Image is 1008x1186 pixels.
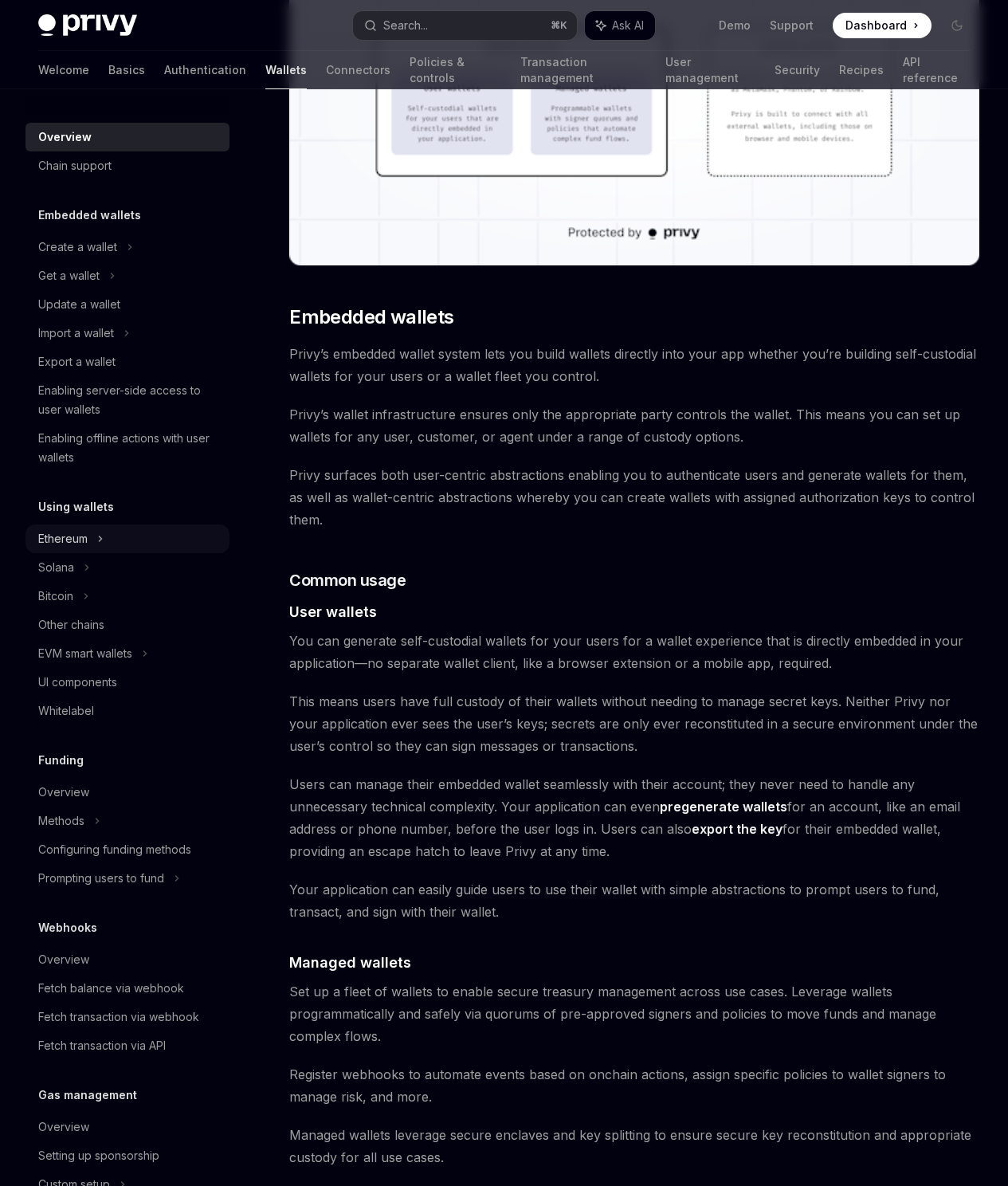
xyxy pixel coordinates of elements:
button: Toggle dark mode [944,13,970,38]
div: Configuring funding methods [38,840,191,859]
a: Transaction management [520,51,647,89]
a: Authentication [164,51,246,89]
div: Chain support [38,156,112,175]
a: Policies & controls [410,51,501,89]
div: Setting up sponsorship [38,1146,159,1165]
div: Ethereum [38,529,88,548]
span: Dashboard [845,18,907,33]
a: Update a wallet [25,290,229,319]
span: Embedded wallets [289,304,453,330]
a: Wallets [265,51,307,89]
div: EVM smart wallets [38,644,132,663]
div: UI components [38,673,117,692]
div: Update a wallet [38,295,120,314]
a: pregenerate wallets [660,799,787,815]
span: ⌘ K [551,19,567,32]
span: Managed wallets [289,952,411,973]
a: Chain support [25,151,229,180]
div: Export a wallet [38,352,116,371]
a: Enabling server-side access to user wallets [25,376,229,424]
a: Fetch transaction via API [25,1031,229,1060]
div: Overview [38,128,92,147]
a: Support [770,18,814,33]
div: Solana [38,558,74,577]
a: Basics [108,51,145,89]
a: Overview [25,778,229,807]
a: Whitelabel [25,697,229,725]
span: Ask AI [612,18,644,33]
div: Get a wallet [38,266,100,285]
h5: Webhooks [38,918,97,937]
a: Overview [25,123,229,151]
div: Other chains [38,615,104,634]
h5: Embedded wallets [38,206,141,225]
span: Privy’s wallet infrastructure ensures only the appropriate party controls the wallet. This means ... [289,403,979,448]
h5: Funding [38,751,84,770]
a: Export a wallet [25,348,229,376]
button: Search...⌘K [353,11,577,40]
div: Overview [38,950,89,969]
span: Privy surfaces both user-centric abstractions enabling you to authenticate users and generate wal... [289,464,979,531]
span: Set up a fleet of wallets to enable secure treasury management across use cases. Leverage wallets... [289,980,979,1047]
span: This means users have full custody of their wallets without needing to manage secret keys. Neithe... [289,690,979,757]
a: Security [775,51,820,89]
div: Bitcoin [38,587,73,606]
div: Overview [38,1117,89,1137]
div: Enabling offline actions with user wallets [38,429,220,467]
span: Common usage [289,569,406,591]
div: Methods [38,811,84,831]
a: Enabling offline actions with user wallets [25,424,229,472]
div: Create a wallet [38,238,117,257]
h5: Using wallets [38,497,114,516]
a: Fetch balance via webhook [25,974,229,1003]
span: Privy’s embedded wallet system lets you build wallets directly into your app whether you’re build... [289,343,979,387]
span: You can generate self-custodial wallets for your users for a wallet experience that is directly e... [289,630,979,674]
div: Search... [383,16,428,35]
div: Import a wallet [38,324,114,343]
a: Other chains [25,611,229,639]
span: Users can manage their embedded wallet seamlessly with their account; they never need to handle a... [289,773,979,862]
span: User wallets [289,601,377,622]
div: Fetch transaction via webhook [38,1007,199,1027]
div: Whitelabel [38,701,94,721]
div: Prompting users to fund [38,869,164,888]
a: Connectors [326,51,390,89]
a: Fetch transaction via webhook [25,1003,229,1031]
a: export the key [692,821,782,838]
span: Register webhooks to automate events based on onchain actions, assign specific policies to wallet... [289,1063,979,1108]
a: Overview [25,945,229,974]
div: Fetch balance via webhook [38,979,184,998]
h5: Gas management [38,1086,137,1105]
span: Your application can easily guide users to use their wallet with simple abstractions to prompt us... [289,878,979,923]
a: Overview [25,1113,229,1141]
a: Demo [719,18,751,33]
a: Setting up sponsorship [25,1141,229,1170]
div: Fetch transaction via API [38,1036,166,1055]
a: Recipes [839,51,884,89]
a: API reference [903,51,970,89]
button: Ask AI [585,11,655,40]
a: Welcome [38,51,89,89]
div: Enabling server-side access to user wallets [38,381,220,419]
a: UI components [25,668,229,697]
span: Managed wallets leverage secure enclaves and key splitting to ensure secure key reconstitution an... [289,1124,979,1168]
a: Dashboard [833,13,932,38]
img: dark logo [38,14,137,37]
a: Configuring funding methods [25,835,229,864]
a: User management [665,51,755,89]
div: Overview [38,783,89,802]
